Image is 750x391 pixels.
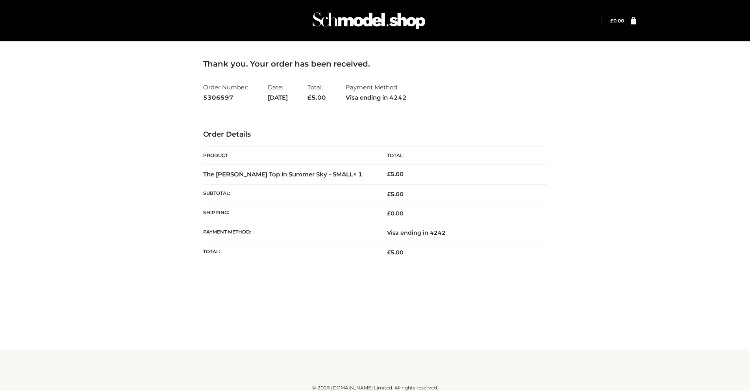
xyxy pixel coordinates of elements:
[610,18,624,24] bdi: 0.00
[268,80,288,104] li: Date:
[375,147,547,165] th: Total
[346,93,407,103] strong: Visa ending in 4242
[387,191,404,198] span: 5.00
[203,223,375,243] th: Payment method:
[307,94,326,101] span: 5.00
[387,170,391,178] span: £
[610,18,613,24] span: £
[387,210,404,217] bdi: 0.00
[387,210,391,217] span: £
[203,130,547,139] h3: Order Details
[203,59,547,69] h3: Thank you. Your order has been received.
[203,93,248,103] strong: 5306597
[310,5,428,36] img: Schmodel Admin 964
[387,249,391,256] span: £
[387,249,404,256] span: 5.00
[353,170,363,178] strong: × 1
[375,223,547,243] td: Visa ending in 4242
[387,191,391,198] span: £
[203,184,375,204] th: Subtotal:
[203,204,375,223] th: Shipping:
[346,80,407,104] li: Payment Method:
[203,243,375,262] th: Total:
[307,80,326,104] li: Total:
[610,18,624,24] a: £0.00
[307,94,311,101] span: £
[387,170,404,178] bdi: 5.00
[203,170,363,178] strong: The [PERSON_NAME] Top in Summer Sky - SMALL
[268,93,288,103] strong: [DATE]
[203,147,375,165] th: Product
[203,80,248,104] li: Order Number:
